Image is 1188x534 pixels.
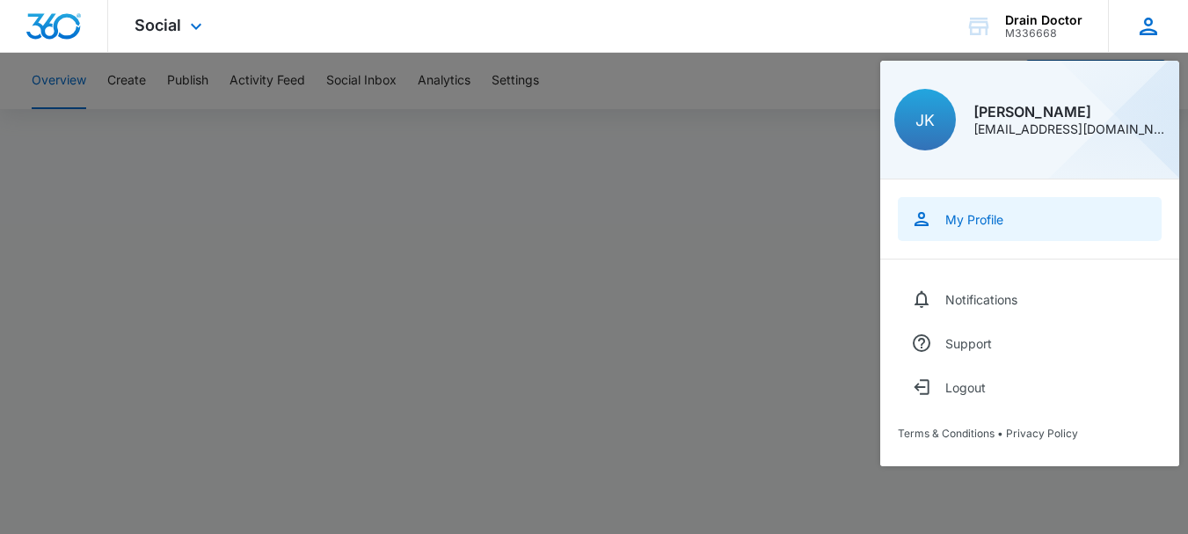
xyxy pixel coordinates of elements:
[135,16,181,34] span: Social
[973,123,1165,135] div: [EMAIL_ADDRESS][DOMAIN_NAME]
[1006,427,1078,440] a: Privacy Policy
[945,292,1017,307] div: Notifications
[945,380,986,395] div: Logout
[945,336,992,351] div: Support
[898,321,1162,365] a: Support
[915,111,935,129] span: JK
[945,212,1003,227] div: My Profile
[1005,27,1082,40] div: account id
[898,277,1162,321] a: Notifications
[898,365,1162,409] button: Logout
[898,427,1162,440] div: •
[898,197,1162,241] a: My Profile
[898,427,995,440] a: Terms & Conditions
[1005,13,1082,27] div: account name
[973,105,1165,119] div: [PERSON_NAME]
